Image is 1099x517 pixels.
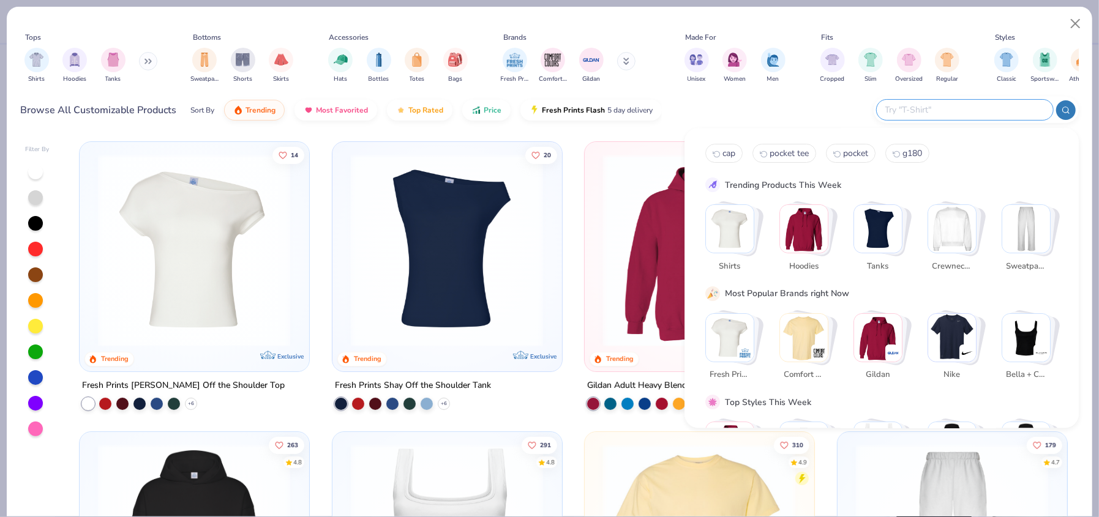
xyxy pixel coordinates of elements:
div: filter for Skirts [269,48,293,84]
img: TopRated.gif [396,105,406,115]
img: Sweatpants Image [198,53,211,67]
button: Like [1027,436,1062,453]
span: Exclusive [277,352,304,360]
span: Regular [936,75,958,84]
div: filter for Fresh Prints [501,48,529,84]
div: Accessories [329,32,369,43]
img: flash.gif [530,105,539,115]
button: filter button [935,48,959,84]
button: pocket tee1 [752,144,816,163]
span: Sportswear [1031,75,1059,84]
span: Athleisure [1069,75,1097,84]
span: 263 [287,442,298,448]
button: filter button [761,48,786,84]
div: filter for Tanks [101,48,126,84]
img: Gildan [888,347,900,359]
span: Classic [997,75,1016,84]
div: filter for Bags [443,48,468,84]
span: Trending [246,105,276,115]
div: Sort By [190,105,214,116]
img: Comfort Colors [814,347,826,359]
span: Men [767,75,779,84]
span: Exclusive [530,352,556,360]
div: Bottoms [193,32,222,43]
img: Nike [962,347,974,359]
img: Fresh Prints Image [506,51,524,69]
img: Preppy [1002,423,1050,471]
img: Totes Image [410,53,424,67]
button: filter button [820,48,845,84]
img: Hats Image [334,53,348,67]
span: Comfort Colors [784,370,824,382]
img: af1e0f41-62ea-4e8f-9b2b-c8bb59fc549d [549,154,754,347]
button: filter button [231,48,255,84]
button: filter button [101,48,126,84]
div: filter for Cropped [820,48,845,84]
img: Men Image [767,53,780,67]
div: filter for Athleisure [1069,48,1097,84]
div: filter for Sweatpants [190,48,219,84]
img: Sportswear Image [1038,53,1052,67]
span: Slim [865,75,877,84]
div: 4.9 [798,458,807,467]
span: pocket [843,147,868,159]
img: Crewnecks [928,205,976,253]
button: Stack Card Button Nike [928,313,984,386]
img: Fresh Prints [740,347,752,359]
img: Hoodies [780,205,828,253]
div: filter for Unisex [685,48,709,84]
img: Classic [706,423,754,471]
div: filter for Sportswear [1031,48,1059,84]
button: filter button [269,48,293,84]
span: Top Rated [408,105,443,115]
span: Skirts [273,75,289,84]
button: filter button [539,48,567,84]
button: filter button [501,48,529,84]
input: Try "T-Shirt" [884,103,1045,117]
span: 5 day delivery [607,103,653,117]
div: Filter By [25,145,50,154]
button: filter button [994,48,1019,84]
span: 291 [540,442,551,448]
img: Nike [928,314,976,362]
img: Tanks Image [107,53,120,67]
div: filter for Gildan [579,48,604,84]
button: filter button [367,48,391,84]
img: Athleisure Image [1076,53,1090,67]
div: filter for Classic [994,48,1019,84]
img: Unisex Image [689,53,703,67]
span: Shirts [28,75,45,84]
button: Stack Card Button Sportswear [779,422,836,495]
img: Hoodies Image [68,53,81,67]
span: Shorts [233,75,252,84]
span: Bottles [369,75,389,84]
button: filter button [722,48,747,84]
span: Price [484,105,501,115]
div: Fits [821,32,833,43]
button: Like [269,436,304,453]
button: pocket2 [826,144,876,163]
button: Price [462,100,511,121]
div: Gildan Adult Heavy Blend 8 Oz. 50/50 Hooded Sweatshirt [587,378,811,393]
img: Sportswear [780,423,828,471]
span: Cropped [820,75,845,84]
span: pocket tee [770,147,809,159]
button: filter button [895,48,923,84]
img: Oversized Image [902,53,916,67]
span: Crewnecks [932,261,972,273]
span: Sweatpants [1007,261,1046,273]
button: filter button [1031,48,1059,84]
div: filter for Comfort Colors [539,48,567,84]
button: Stack Card Button Preppy [1002,422,1058,495]
img: Outdoorsy [928,423,976,471]
img: Cropped Image [825,53,839,67]
span: Gildan [858,370,898,382]
button: Trending [224,100,285,121]
button: filter button [685,48,709,84]
span: g180 [902,147,922,159]
div: filter for Hats [328,48,353,84]
div: filter for Women [722,48,747,84]
div: filter for Shorts [231,48,255,84]
div: Top Styles This Week [725,396,811,409]
img: Athleisure [854,423,902,471]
